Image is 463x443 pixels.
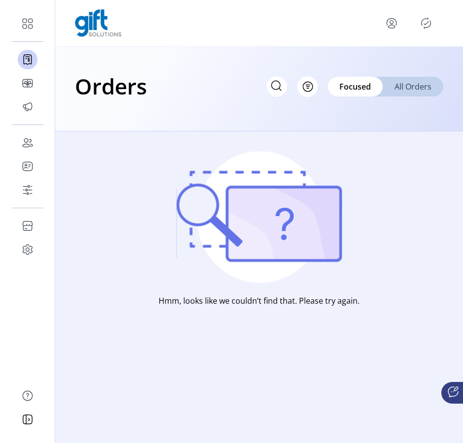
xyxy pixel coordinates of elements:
button: Publisher Panel [418,15,434,31]
h1: Orders [75,69,147,103]
img: logo [75,9,122,37]
span: Focused [339,81,371,93]
div: Focused [328,77,383,96]
div: All Orders [383,77,443,96]
button: menu [384,15,399,31]
button: Filter Button [297,76,318,97]
span: All Orders [395,81,431,93]
p: Hmm, looks like we couldn’t find that. Please try again. [159,295,360,307]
